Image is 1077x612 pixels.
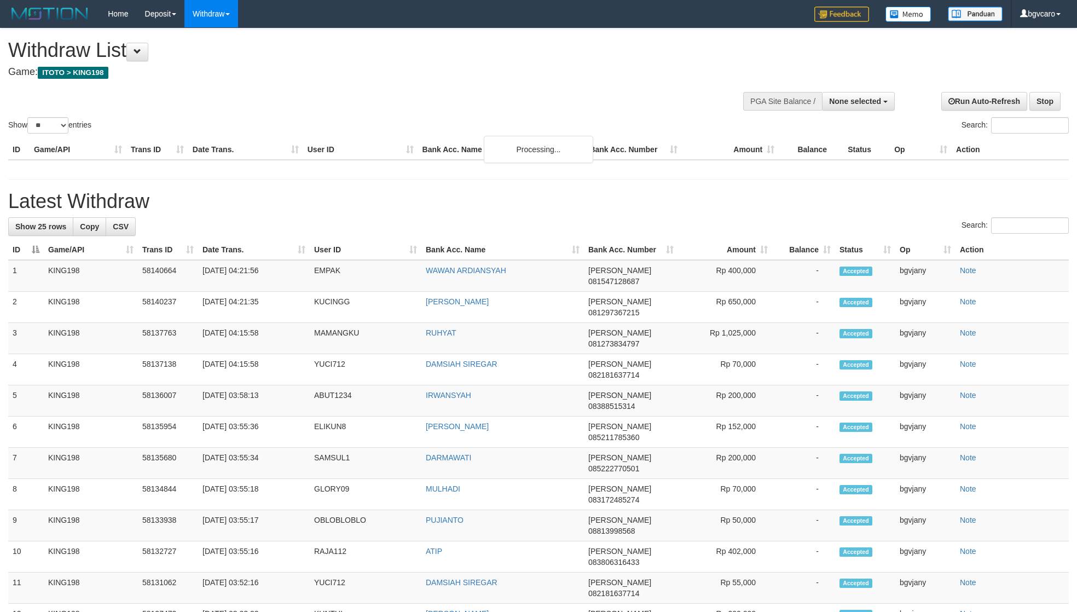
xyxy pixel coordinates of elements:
td: bgvjany [895,417,956,448]
td: 6 [8,417,44,448]
span: [PERSON_NAME] [588,391,651,400]
td: KING198 [44,260,138,292]
span: Copy 082181637714 to clipboard [588,589,639,598]
td: KING198 [44,479,138,510]
a: PUJIANTO [426,516,464,524]
td: bgvjany [895,292,956,323]
td: [DATE] 03:58:13 [198,385,310,417]
span: [PERSON_NAME] [588,422,651,431]
span: Copy 083806316433 to clipboard [588,558,639,567]
td: bgvjany [895,573,956,604]
a: IRWANSYAH [426,391,471,400]
img: Button%20Memo.svg [885,7,931,22]
td: 58131062 [138,573,198,604]
td: [DATE] 03:55:17 [198,510,310,541]
td: Rp 1,025,000 [678,323,772,354]
span: Copy 085211785360 to clipboard [588,433,639,442]
a: Copy [73,217,106,236]
span: Accepted [839,423,872,432]
td: Rp 200,000 [678,385,772,417]
a: Note [960,547,976,556]
span: Copy 08813998568 to clipboard [588,527,635,535]
td: MAMANGKU [310,323,421,354]
td: Rp 200,000 [678,448,772,479]
td: 8 [8,479,44,510]
td: KING198 [44,323,138,354]
td: bgvjany [895,510,956,541]
h4: Game: [8,67,707,78]
td: bgvjany [895,479,956,510]
td: 9 [8,510,44,541]
span: Accepted [839,391,872,401]
td: bgvjany [895,385,956,417]
th: Game/API: activate to sort column ascending [44,240,138,260]
td: - [772,292,835,323]
th: ID [8,140,30,160]
span: [PERSON_NAME] [588,484,651,493]
td: Rp 50,000 [678,510,772,541]
span: Copy [80,222,99,231]
a: DARMAWATI [426,453,471,462]
td: bgvjany [895,448,956,479]
th: Op: activate to sort column ascending [895,240,956,260]
th: ID: activate to sort column descending [8,240,44,260]
a: Show 25 rows [8,217,73,236]
td: bgvjany [895,354,956,385]
span: [PERSON_NAME] [588,453,651,462]
a: Note [960,484,976,493]
td: [DATE] 04:15:58 [198,354,310,385]
td: 58134844 [138,479,198,510]
a: Note [960,266,976,275]
a: Run Auto-Refresh [941,92,1027,111]
td: [DATE] 03:52:16 [198,573,310,604]
td: [DATE] 04:21:56 [198,260,310,292]
img: Feedback.jpg [814,7,869,22]
th: Trans ID: activate to sort column ascending [138,240,198,260]
td: - [772,510,835,541]
span: Accepted [839,329,872,338]
td: Rp 400,000 [678,260,772,292]
a: [PERSON_NAME] [426,297,489,306]
select: Showentries [27,117,68,134]
td: [DATE] 04:21:35 [198,292,310,323]
span: Copy 082181637714 to clipboard [588,371,639,379]
th: Date Trans.: activate to sort column ascending [198,240,310,260]
a: Note [960,360,976,368]
a: Note [960,328,976,337]
td: - [772,448,835,479]
td: 4 [8,354,44,385]
span: [PERSON_NAME] [588,297,651,306]
td: KING198 [44,573,138,604]
a: ATIP [426,547,442,556]
td: 58132727 [138,541,198,573]
th: Status [843,140,890,160]
a: [PERSON_NAME] [426,422,489,431]
td: Rp 70,000 [678,479,772,510]
td: 3 [8,323,44,354]
a: WAWAN ARDIANSYAH [426,266,506,275]
span: CSV [113,222,129,231]
td: EMPAK [310,260,421,292]
span: [PERSON_NAME] [588,360,651,368]
td: 58136007 [138,385,198,417]
div: Processing... [484,136,593,163]
td: OBLOBLOBLO [310,510,421,541]
th: User ID: activate to sort column ascending [310,240,421,260]
input: Search: [991,117,1069,134]
a: RUHYAT [426,328,456,337]
th: Status: activate to sort column ascending [835,240,895,260]
td: Rp 650,000 [678,292,772,323]
th: Game/API [30,140,126,160]
th: Balance [779,140,843,160]
td: KING198 [44,541,138,573]
td: Rp 402,000 [678,541,772,573]
span: [PERSON_NAME] [588,516,651,524]
h1: Latest Withdraw [8,190,1069,212]
td: - [772,417,835,448]
td: SAMSUL1 [310,448,421,479]
span: Show 25 rows [15,222,66,231]
th: Bank Acc. Number [585,140,682,160]
td: RAJA112 [310,541,421,573]
td: [DATE] 03:55:18 [198,479,310,510]
td: - [772,385,835,417]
